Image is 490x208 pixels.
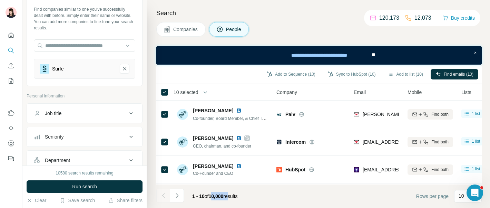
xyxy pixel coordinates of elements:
button: Buy credits [443,13,475,23]
button: Surfe-remove-button [120,64,129,74]
span: People [226,26,242,33]
button: Feedback [6,152,17,165]
span: Co-Founder and CEO [193,170,244,177]
button: Job title [27,105,142,122]
button: Run search [27,180,143,193]
p: 12,073 [414,14,431,22]
button: My lists [6,75,17,87]
span: Find emails (10) [444,71,473,77]
p: 120,173 [379,14,399,22]
span: [PERSON_NAME] [193,135,233,142]
span: 1 list [472,166,480,172]
span: 1 list [472,111,480,117]
img: provider findymail logo [354,139,359,145]
img: LinkedIn logo [236,163,242,169]
img: Logo of HubSpot [276,167,282,172]
span: Find both [431,111,449,117]
h4: Search [156,8,482,18]
span: [EMAIL_ADDRESS][DOMAIN_NAME] [363,139,444,145]
div: Seniority [45,133,63,140]
span: CEO, chairman, and co-founder [193,144,251,149]
span: of [205,193,209,199]
img: LinkedIn logo [236,135,242,141]
button: Share filters [108,197,143,204]
span: 1 - 10 [192,193,205,199]
span: Companies [173,26,198,33]
button: Find both [408,109,453,120]
img: Logo of Intercom [276,139,282,145]
span: Co-founder, Board Member, & Chief Technology Officer [193,115,294,121]
button: Enrich CSV [6,59,17,72]
img: Avatar [6,7,17,18]
button: Find both [408,137,453,147]
div: Job title [45,110,61,117]
button: Use Surfe API [6,122,17,134]
button: Seniority [27,129,142,145]
div: 10580 search results remaining [56,170,113,176]
img: provider findymail logo [354,111,359,118]
img: provider leadmagic logo [354,166,359,173]
img: Avatar [177,164,188,175]
span: [PERSON_NAME] [193,163,233,170]
iframe: Intercom live chat [467,185,483,201]
button: Clear [27,197,46,204]
img: Logo of Paiv [276,112,282,117]
span: HubSpot [285,166,305,173]
span: Mobile [408,89,422,96]
span: 1 list [472,138,480,144]
img: Surfe-logo [40,64,49,74]
button: Quick start [6,29,17,41]
span: [EMAIL_ADDRESS][DOMAIN_NAME] [363,167,444,172]
button: Search [6,44,17,57]
span: Intercom [285,139,306,145]
button: Dashboard [6,137,17,150]
span: Find both [431,139,449,145]
span: results [192,193,238,199]
iframe: Banner [156,46,482,65]
button: Add to Sequence (10) [262,69,320,79]
span: Email [354,89,366,96]
span: Rows per page [416,193,449,200]
img: Avatar [177,136,188,148]
div: Find companies similar to one you've successfully dealt with before. Simply enter their name or w... [34,6,135,31]
span: [PERSON_NAME][EMAIL_ADDRESS] [363,112,445,117]
span: Find both [431,167,449,173]
button: Save search [60,197,95,204]
span: Company [276,89,297,96]
button: Find emails (10) [431,69,478,79]
div: Surfe [52,65,63,72]
div: Department [45,157,70,164]
span: 10 selected [174,89,198,96]
span: [PERSON_NAME] [193,107,233,114]
button: Navigate to next page [170,189,184,202]
p: Personal information [27,93,143,99]
p: 10 [459,192,464,199]
span: Paiv [285,111,295,118]
button: Sync to HubSpot (10) [323,69,381,79]
span: Run search [72,183,97,190]
span: 10,000 [209,193,224,199]
button: Add to list (10) [383,69,428,79]
button: Department [27,152,142,169]
span: Lists [461,89,471,96]
button: Find both [408,164,453,175]
img: Avatar [177,109,188,120]
button: Use Surfe on LinkedIn [6,107,17,119]
img: LinkedIn logo [236,108,242,113]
